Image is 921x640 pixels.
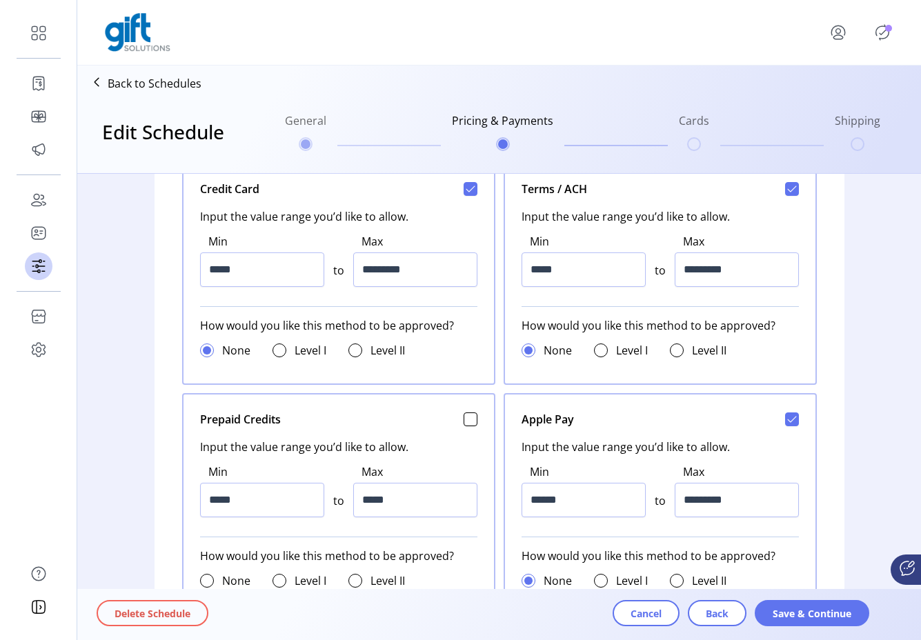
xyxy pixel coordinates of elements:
label: None [222,572,250,589]
span: Cancel [631,606,662,621]
span: Delete Schedule [115,606,190,621]
span: Input the value range you’d like to allow. [522,197,799,225]
label: None [544,342,572,359]
label: Max [362,463,477,480]
label: Level II [370,342,405,359]
span: How would you like this method to be approved? [522,548,799,564]
span: to [333,492,344,517]
label: Level I [295,572,326,589]
button: Publisher Panel [871,21,893,43]
label: Min [208,463,324,480]
span: Input the value range you’d like to allow. [522,428,799,455]
h3: Edit Schedule [102,117,224,146]
img: logo [105,13,170,52]
label: Level I [616,572,648,589]
button: menu [811,16,871,49]
span: Apple Pay [522,411,574,428]
span: How would you like this method to be approved? [200,548,477,564]
span: Save & Continue [773,606,851,621]
label: Max [683,233,799,250]
label: Level I [295,342,326,359]
span: Input the value range you’d like to allow. [200,197,477,225]
span: How would you like this method to be approved? [200,317,477,334]
span: Back [706,606,729,621]
h6: Pricing & Payments [452,112,553,137]
p: Back to Schedules [108,75,201,92]
label: Min [530,233,646,250]
span: Credit Card [200,181,259,197]
button: Delete Schedule [97,600,208,626]
button: Cancel [613,600,680,626]
label: Level II [692,342,726,359]
label: Level I [616,342,648,359]
label: None [222,342,250,359]
label: Level II [370,572,405,589]
span: Prepaid Credits [200,411,281,428]
span: Terms / ACH [522,181,587,197]
span: to [655,492,666,517]
label: Level II [692,572,726,589]
button: Back [688,600,746,626]
label: Min [208,233,324,250]
span: Input the value range you’d like to allow. [200,428,477,455]
label: Max [683,463,799,480]
label: Max [362,233,477,250]
span: How would you like this method to be approved? [522,317,799,334]
span: to [333,262,344,287]
label: Min [530,463,646,480]
button: Save & Continue [755,600,869,626]
label: None [544,572,572,589]
span: to [655,262,666,287]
